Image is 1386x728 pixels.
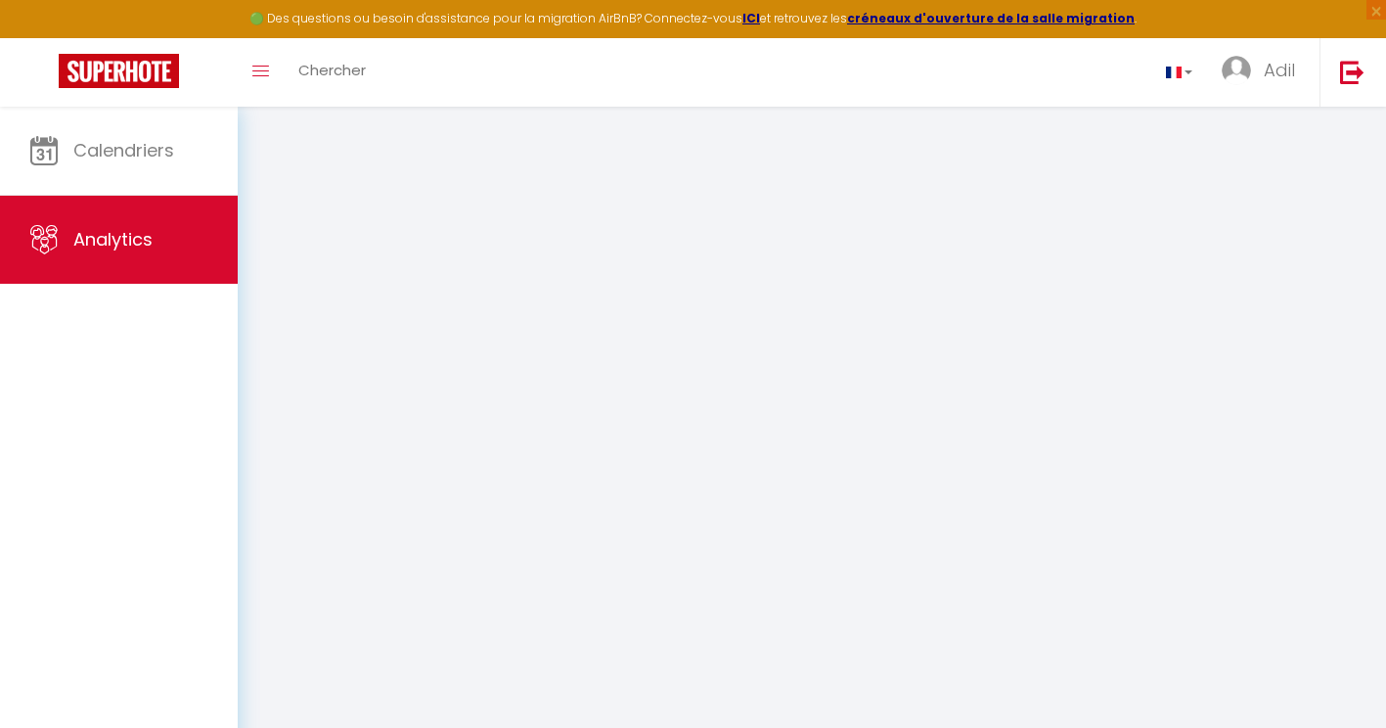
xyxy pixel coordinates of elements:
[1340,60,1364,84] img: logout
[284,38,380,107] a: Chercher
[1222,56,1251,85] img: ...
[59,54,179,88] img: Super Booking
[1264,58,1295,82] span: Adil
[847,10,1135,26] a: créneaux d'ouverture de la salle migration
[298,60,366,80] span: Chercher
[1207,38,1319,107] a: ... Adil
[16,8,74,67] button: Ouvrir le widget de chat LiveChat
[73,227,153,251] span: Analytics
[73,138,174,162] span: Calendriers
[742,10,760,26] a: ICI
